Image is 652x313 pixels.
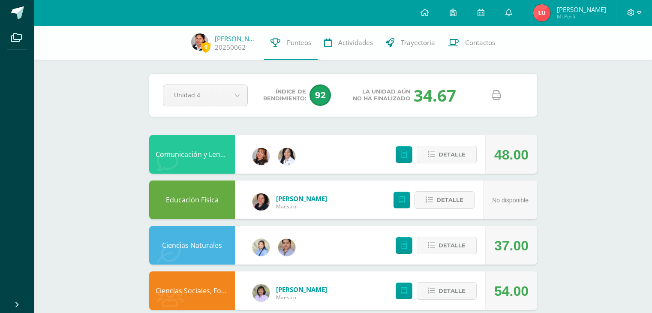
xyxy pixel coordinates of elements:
span: Unidad 4 [174,85,216,105]
div: 54.00 [494,272,529,310]
a: Contactos [442,26,502,60]
a: [PERSON_NAME] [215,34,258,43]
span: Detalle [436,192,463,208]
span: Detalle [439,238,466,253]
span: Detalle [439,283,466,299]
button: Detalle [417,237,477,254]
img: bfaeedc2451cc3b01ada06e18fde2ab6.png [191,33,208,51]
span: No disponible [492,197,529,204]
span: La unidad aún no ha finalizado [353,88,410,102]
a: Punteos [264,26,318,60]
div: 48.00 [494,135,529,174]
a: 20250062 [215,43,246,52]
div: 34.67 [414,84,456,106]
a: Trayectoria [379,26,442,60]
a: Actividades [318,26,379,60]
span: Trayectoria [401,38,435,47]
button: Detalle [415,191,475,209]
span: 92 [309,84,331,106]
span: Actividades [338,38,373,47]
img: aa0a622a90deac0f43b59f137ea3bd7a.png [252,284,270,301]
span: Contactos [465,38,495,47]
div: 37.00 [494,226,529,265]
div: Ciencias Naturales [149,226,235,265]
img: 7cf1ad61fb68178cf4b1551b70770f62.png [278,239,295,256]
span: Punteos [287,38,311,47]
a: [PERSON_NAME] [276,194,327,203]
img: c5dbdb3d61c91730a897bea971597349.png [252,239,270,256]
span: [PERSON_NAME] [557,5,606,14]
span: Mi Perfil [557,13,606,20]
span: Detalle [439,147,466,163]
a: [PERSON_NAME] [276,285,327,294]
img: eb5a3562f2482e2b9008b9c7418d037c.png [533,4,550,21]
img: 221af06ae4b1beedc67b65817a25a70d.png [252,193,270,211]
img: 099ef056f83dc0820ec7ee99c9f2f859.png [278,148,295,165]
span: Maestro [276,294,327,301]
div: Comunicación y Lenguaje, Idioma Extranjero [149,135,235,174]
div: Educación Física [149,181,235,219]
button: Detalle [417,282,477,300]
img: 84f498c38488f9bfac9112f811d507f1.png [252,148,270,165]
span: Índice de Rendimiento: [263,88,306,102]
div: Ciencias Sociales, Formación Ciudadana e Interculturalidad [149,271,235,310]
span: Maestro [276,203,327,210]
span: 0 [201,42,210,52]
button: Detalle [417,146,477,163]
a: Unidad 4 [163,85,247,106]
